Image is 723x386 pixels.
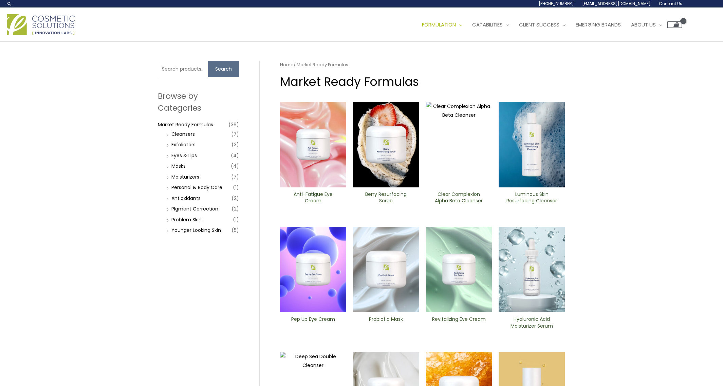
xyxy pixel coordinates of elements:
h2: Hyaluronic Acid Moisturizer Serum [504,316,559,329]
span: (2) [231,194,239,203]
a: Market Ready Formulas [158,121,213,128]
a: Formulation [417,15,467,35]
a: Moisturizers [171,173,199,180]
h2: Browse by Categories [158,90,239,113]
h2: Anti-Fatigue Eye Cream [286,191,340,204]
span: (1) [233,183,239,192]
a: Cleansers [171,131,195,137]
img: Clear Complexion Alpha Beta ​Cleanser [426,102,492,187]
a: Exfoliators [171,141,196,148]
span: [EMAIL_ADDRESS][DOMAIN_NAME] [582,1,651,6]
a: Masks [171,163,186,169]
a: View Shopping Cart, empty [667,21,682,28]
span: Contact Us [659,1,682,6]
a: Luminous Skin Resurfacing ​Cleanser [504,191,559,206]
nav: Breadcrumb [280,61,565,69]
span: (5) [231,225,239,235]
nav: Site Navigation [412,15,682,35]
a: Berry Resurfacing Scrub [359,191,413,206]
h2: Clear Complexion Alpha Beta ​Cleanser [431,191,486,204]
a: Clear Complexion Alpha Beta ​Cleanser [431,191,486,206]
span: Formulation [422,21,456,28]
img: Pep Up Eye Cream [280,227,346,312]
a: About Us [626,15,667,35]
span: (1) [233,215,239,224]
h2: Berry Resurfacing Scrub [359,191,413,204]
a: Personal & Body Care [171,184,222,191]
input: Search products… [158,61,208,77]
a: Problem Skin [171,216,202,223]
a: Emerging Brands [571,15,626,35]
h2: Revitalizing ​Eye Cream [431,316,486,329]
img: Hyaluronic moisturizer Serum [499,227,565,312]
span: (36) [228,120,239,129]
span: (7) [231,172,239,182]
a: Search icon link [7,1,12,6]
a: Home [280,61,294,68]
a: Probiotic Mask [359,316,413,331]
a: PIgment Correction [171,205,218,212]
img: Probiotic Mask [353,227,419,312]
a: Anti-Fatigue Eye Cream [286,191,340,206]
a: Pep Up Eye Cream [286,316,340,331]
span: About Us [631,21,656,28]
span: (4) [231,151,239,160]
button: Search [208,61,239,77]
span: (4) [231,161,239,171]
span: Emerging Brands [576,21,621,28]
span: (7) [231,129,239,139]
img: Cosmetic Solutions Logo [7,14,75,35]
img: Luminous Skin Resurfacing ​Cleanser [499,102,565,187]
a: Eyes & Lips [171,152,197,159]
h2: Pep Up Eye Cream [286,316,340,329]
a: Client Success [514,15,571,35]
img: Anti Fatigue Eye Cream [280,102,346,187]
h1: Market Ready Formulas [280,73,565,90]
h2: Probiotic Mask [359,316,413,329]
span: [PHONE_NUMBER] [539,1,574,6]
img: Revitalizing ​Eye Cream [426,227,492,312]
img: Berry Resurfacing Scrub [353,102,419,187]
a: Younger Looking Skin [171,227,221,234]
h2: Luminous Skin Resurfacing ​Cleanser [504,191,559,204]
span: (2) [231,204,239,214]
span: Capabilities [472,21,503,28]
a: Hyaluronic Acid Moisturizer Serum [504,316,559,331]
a: Antioxidants [171,195,201,202]
span: (3) [231,140,239,149]
span: Client Success [519,21,559,28]
a: Revitalizing ​Eye Cream [431,316,486,331]
a: Capabilities [467,15,514,35]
